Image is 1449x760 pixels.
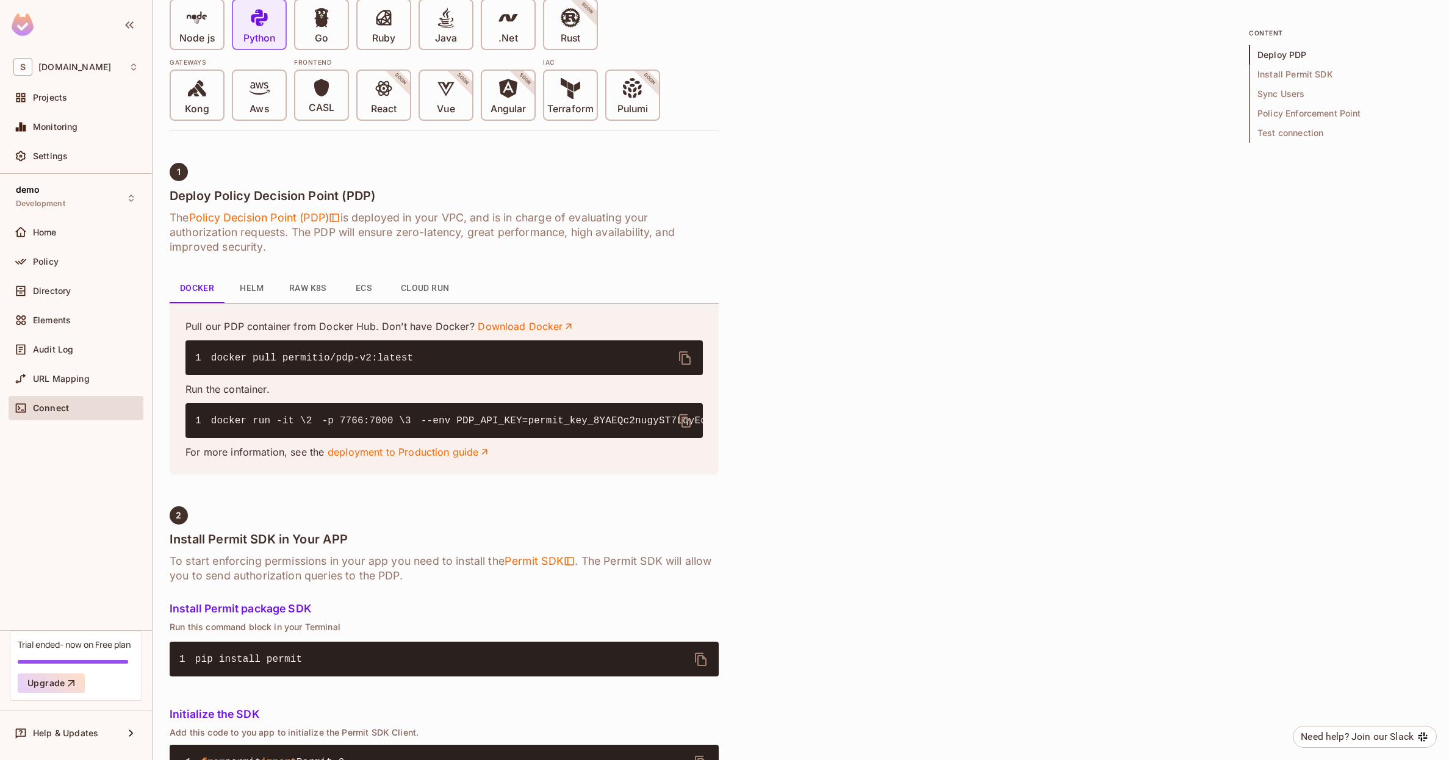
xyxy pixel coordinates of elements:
[315,32,328,45] p: Go
[561,32,580,45] p: Rust
[195,414,211,428] span: 1
[189,210,340,225] span: Policy Decision Point (PDP)
[1301,730,1414,744] div: Need help? Join our Slack
[626,56,674,103] span: SOON
[185,445,703,459] p: For more information, see the
[250,103,268,115] p: Aws
[176,511,181,520] span: 2
[170,188,719,203] h4: Deploy Policy Decision Point (PDP)
[405,414,421,428] span: 3
[437,103,455,115] p: Vue
[13,58,32,76] span: S
[371,103,397,115] p: React
[33,93,67,102] span: Projects
[185,103,209,115] p: Kong
[377,56,425,103] span: SOON
[12,13,34,36] img: SReyMgAAAABJRU5ErkJggg==
[170,622,719,632] p: Run this command block in your Terminal
[1249,28,1432,38] p: content
[185,382,703,396] p: Run the container.
[195,654,303,665] span: pip install permit
[16,199,65,209] span: Development
[179,652,195,667] span: 1
[33,151,68,161] span: Settings
[279,274,336,303] button: Raw K8s
[328,445,491,459] a: deployment to Production guide
[170,708,719,720] h5: Initialize the SDK
[225,274,279,303] button: Helm
[1249,123,1432,143] span: Test connection
[502,56,549,103] span: SOON
[617,103,648,115] p: Pulumi
[372,32,395,45] p: Ruby
[543,57,660,67] div: IAC
[33,122,78,132] span: Monitoring
[170,728,719,737] p: Add this code to you app to initialize the Permit SDK Client.
[18,639,131,650] div: Trial ended- now on Free plan
[33,315,71,325] span: Elements
[170,274,225,303] button: Docker
[211,415,306,426] span: docker run -it \
[391,274,459,303] button: Cloud Run
[195,351,211,365] span: 1
[498,32,517,45] p: .Net
[170,603,719,615] h5: Install Permit package SDK
[33,286,71,296] span: Directory
[478,320,574,333] a: Download Docker
[547,103,594,115] p: Terraform
[1249,84,1432,104] span: Sync Users
[195,415,1410,426] code: -p 7766:7000 \ --env PDP_API_KEY=permit_key_8YAEQc2nugyST7LqyEqytpXB3Zx1xI010YhU5WjZ7nGWnxewqRVB7...
[185,320,703,333] p: Pull our PDP container from Docker Hub. Don’t have Docker?
[1249,65,1432,84] span: Install Permit SDK
[33,728,98,738] span: Help & Updates
[491,103,527,115] p: Angular
[177,167,181,177] span: 1
[505,554,575,568] span: Permit SDK
[686,645,716,674] button: delete
[179,32,215,45] p: Node js
[1249,104,1432,123] span: Policy Enforcement Point
[33,228,57,237] span: Home
[170,532,719,547] h4: Install Permit SDK in Your APP
[170,210,719,254] h6: The is deployed in your VPC, and is in charge of evaluating your authorization requests. The PDP ...
[18,673,85,693] button: Upgrade
[33,403,69,413] span: Connect
[243,32,275,45] p: Python
[38,62,111,72] span: Workspace: skyviv.com
[33,374,90,384] span: URL Mapping
[306,414,322,428] span: 2
[294,57,536,67] div: Frontend
[33,345,73,354] span: Audit Log
[170,554,719,583] h6: To start enforcing permissions in your app you need to install the . The Permit SDK will allow yo...
[211,353,414,364] span: docker pull permitio/pdp-v2:latest
[671,343,700,373] button: delete
[1249,45,1432,65] span: Deploy PDP
[33,257,59,267] span: Policy
[170,57,287,67] div: Gateways
[336,274,391,303] button: ECS
[309,102,334,114] p: CASL
[435,32,457,45] p: Java
[439,56,487,103] span: SOON
[671,406,700,436] button: delete
[16,185,40,195] span: demo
